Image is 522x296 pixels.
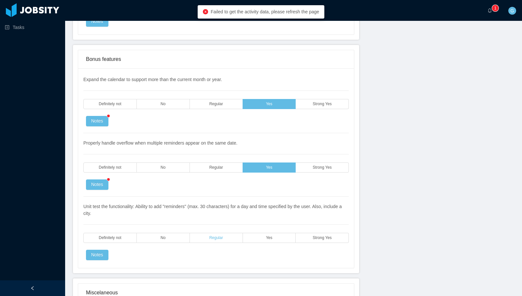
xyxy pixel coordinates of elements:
span: Regular [209,236,223,240]
a: icon: profileTasks [5,21,60,34]
span: Yes [266,102,273,106]
span: Regular [209,102,223,106]
span: Definitely not [99,165,121,170]
sup: 1 [492,5,499,11]
button: Notes [86,250,108,260]
span: Failed to get the activity data, please refresh the page [211,9,319,14]
span: Definitely not [99,102,121,106]
span: G [511,7,514,15]
span: Strong Yes [313,102,332,106]
span: Unit test the functionality: Ability to add "reminders" (max. 30 characters) for a day and time s... [83,204,342,216]
span: Yes [266,165,273,170]
p: 1 [494,5,497,11]
span: Definitely not [99,236,121,240]
button: Notes [86,116,108,126]
span: No [161,102,165,106]
span: Expand the calendar to support more than the current month or year. [83,77,222,82]
span: No [161,236,165,240]
span: Strong Yes [313,236,332,240]
i: icon: close-circle [203,9,208,14]
button: Notes [86,179,108,190]
button: Notes [86,16,108,27]
span: Properly handle overflow when multiple reminders appear on the same date. [83,140,237,146]
span: Yes [266,236,273,240]
span: Strong Yes [313,165,332,170]
i: icon: bell [487,8,492,13]
span: No [161,165,165,170]
div: Bonus features [86,50,346,68]
span: Regular [209,165,223,170]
